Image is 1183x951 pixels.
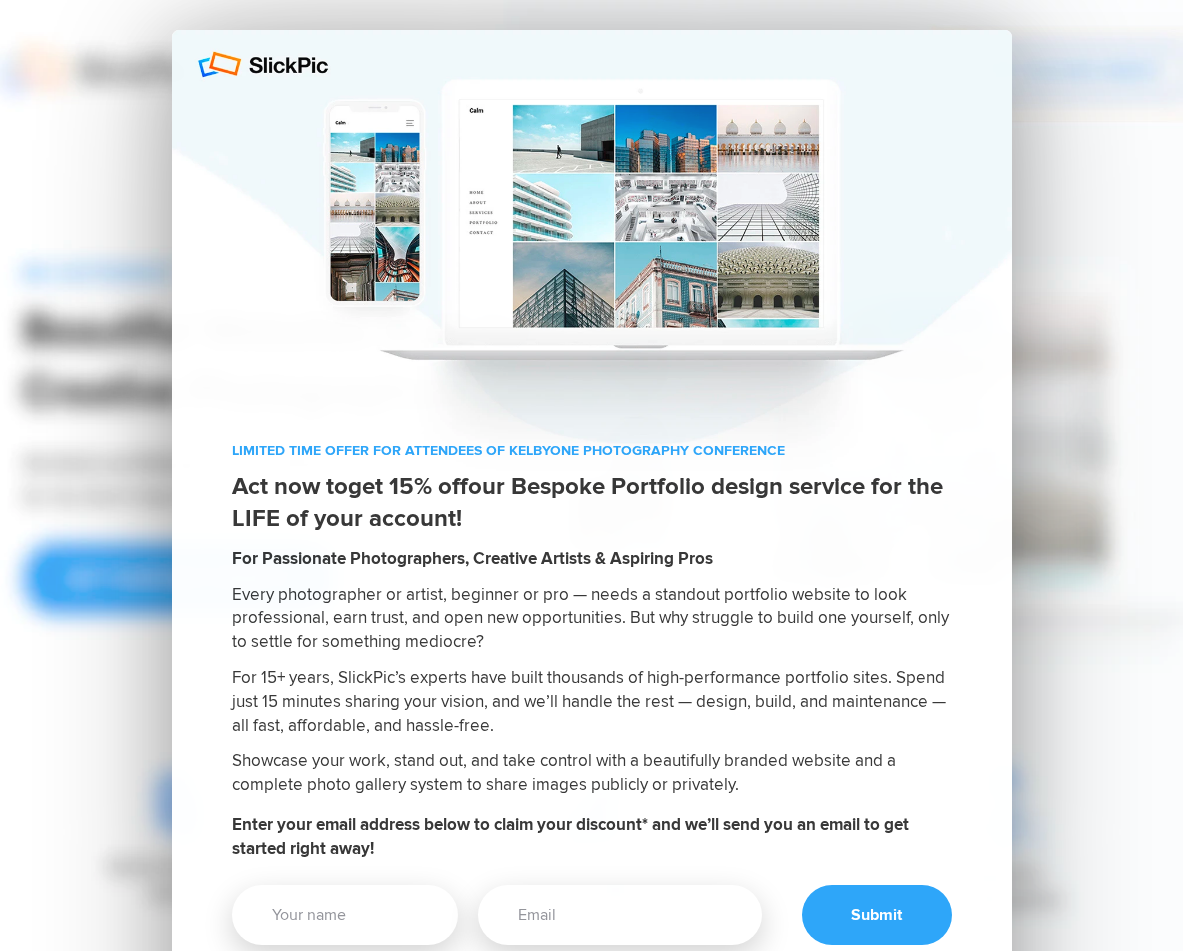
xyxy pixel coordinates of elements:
[232,885,459,945] input: Your name
[232,814,909,859] b: Enter your email address below to claim your discount* and we’ll send you an email to get started...
[232,547,952,797] h2: Every photographer or artist, beginner or pro — needs a standout portfolio website to look profes...
[478,885,761,945] input: Email
[348,472,468,501] b: get 15% off
[232,548,713,569] b: For Passionate Photographers, Creative Artists & Aspiring Pros
[232,441,952,461] p: LIMITED TIME OFFER FOR ATTENDEES OF KELBYONE PHOTOGRAPHY CONFERENCE
[232,472,943,533] span: Act now to our Bespoke Portfolio design service for the LIFE of your account!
